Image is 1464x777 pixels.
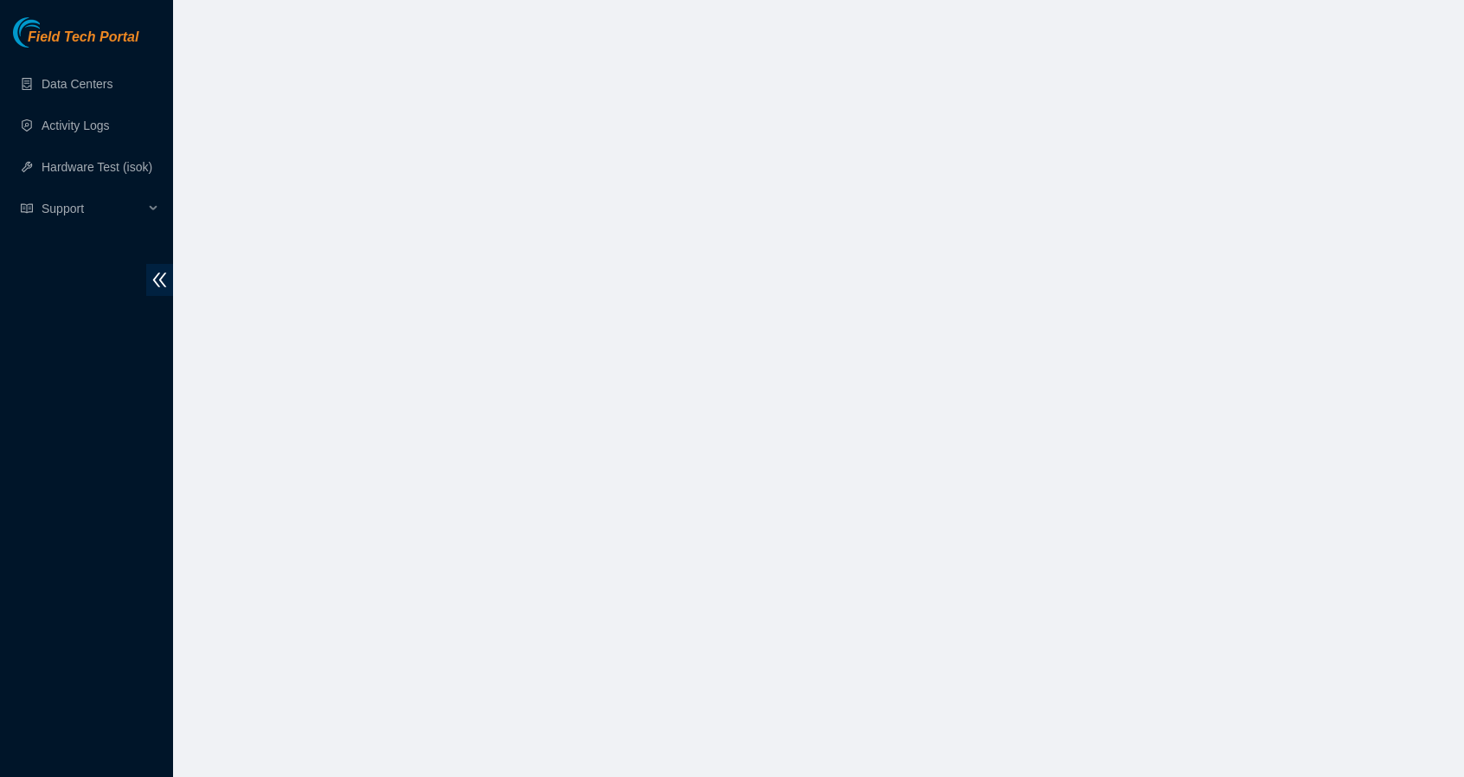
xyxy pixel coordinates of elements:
[21,202,33,215] span: read
[13,17,87,48] img: Akamai Technologies
[42,119,110,132] a: Activity Logs
[28,29,138,46] span: Field Tech Portal
[42,77,112,91] a: Data Centers
[42,160,152,174] a: Hardware Test (isok)
[13,31,138,54] a: Akamai TechnologiesField Tech Portal
[42,191,144,226] span: Support
[146,264,173,296] span: double-left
